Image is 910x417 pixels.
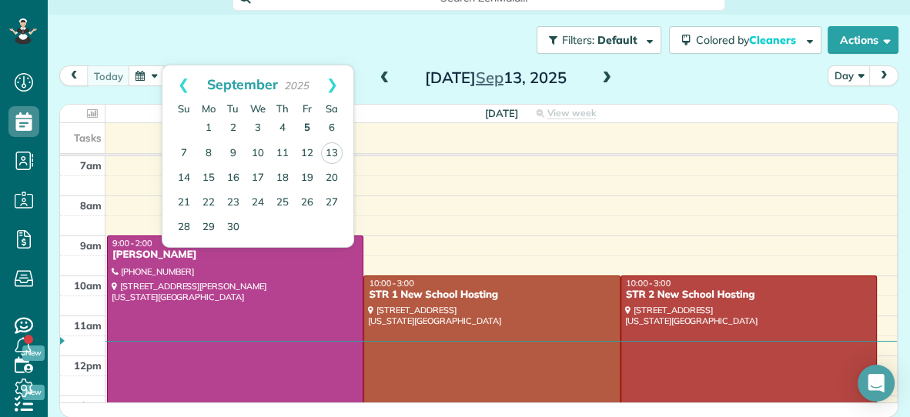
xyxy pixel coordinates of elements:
a: 10 [246,142,270,166]
span: 9am [80,239,102,252]
span: Monday [202,102,216,115]
a: 21 [172,191,196,215]
a: 25 [270,191,295,215]
span: Tuesday [227,102,239,115]
a: 30 [221,215,246,240]
span: 9:00 - 2:00 [112,238,152,249]
a: Next [311,65,353,104]
span: Tasks [74,132,102,144]
a: 3 [246,116,270,141]
span: Friday [303,102,312,115]
a: 12 [295,142,320,166]
a: Prev [162,65,205,104]
a: 29 [196,215,221,240]
h2: [DATE] 13, 2025 [400,69,592,86]
a: 24 [246,191,270,215]
span: [DATE] [485,107,518,119]
a: 20 [320,166,344,191]
a: 26 [295,191,320,215]
span: 8am [80,199,102,212]
span: September [207,75,279,92]
div: STR 2 New School Hosting [625,289,872,302]
span: Filters: [562,33,594,47]
a: 16 [221,166,246,191]
a: 4 [270,116,295,141]
button: Filters: Default [537,26,661,54]
span: 2025 [284,79,309,92]
button: next [869,65,898,86]
a: 19 [295,166,320,191]
span: Colored by [696,33,801,47]
a: 14 [172,166,196,191]
a: 23 [221,191,246,215]
a: 1 [196,116,221,141]
a: 7 [172,142,196,166]
a: 15 [196,166,221,191]
span: Cleaners [749,33,798,47]
span: 1pm [80,399,102,412]
span: Sep [476,68,504,87]
a: 27 [320,191,344,215]
span: 10am [74,279,102,292]
a: 11 [270,142,295,166]
button: today [87,65,130,86]
a: 6 [320,116,344,141]
button: Day [828,65,871,86]
a: 18 [270,166,295,191]
span: 11am [74,319,102,332]
span: Sunday [178,102,190,115]
span: Thursday [276,102,289,115]
span: 10:00 - 3:00 [369,278,413,289]
button: Colored byCleaners [669,26,821,54]
span: Default [597,33,638,47]
a: 28 [172,215,196,240]
span: 10:00 - 3:00 [626,278,671,289]
span: 7am [80,159,102,172]
div: STR 1 New School Hosting [368,289,615,302]
span: Saturday [326,102,338,115]
a: Filters: Default [529,26,661,54]
a: 8 [196,142,221,166]
div: Open Intercom Messenger [858,365,895,402]
span: View week [547,107,596,119]
span: Wednesday [250,102,266,115]
span: 12pm [74,359,102,372]
a: 13 [321,142,343,164]
a: 2 [221,116,246,141]
button: prev [59,65,89,86]
a: 9 [221,142,246,166]
a: 22 [196,191,221,215]
a: 17 [246,166,270,191]
div: [PERSON_NAME] [112,249,359,262]
button: Actions [828,26,898,54]
a: 5 [295,116,320,141]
